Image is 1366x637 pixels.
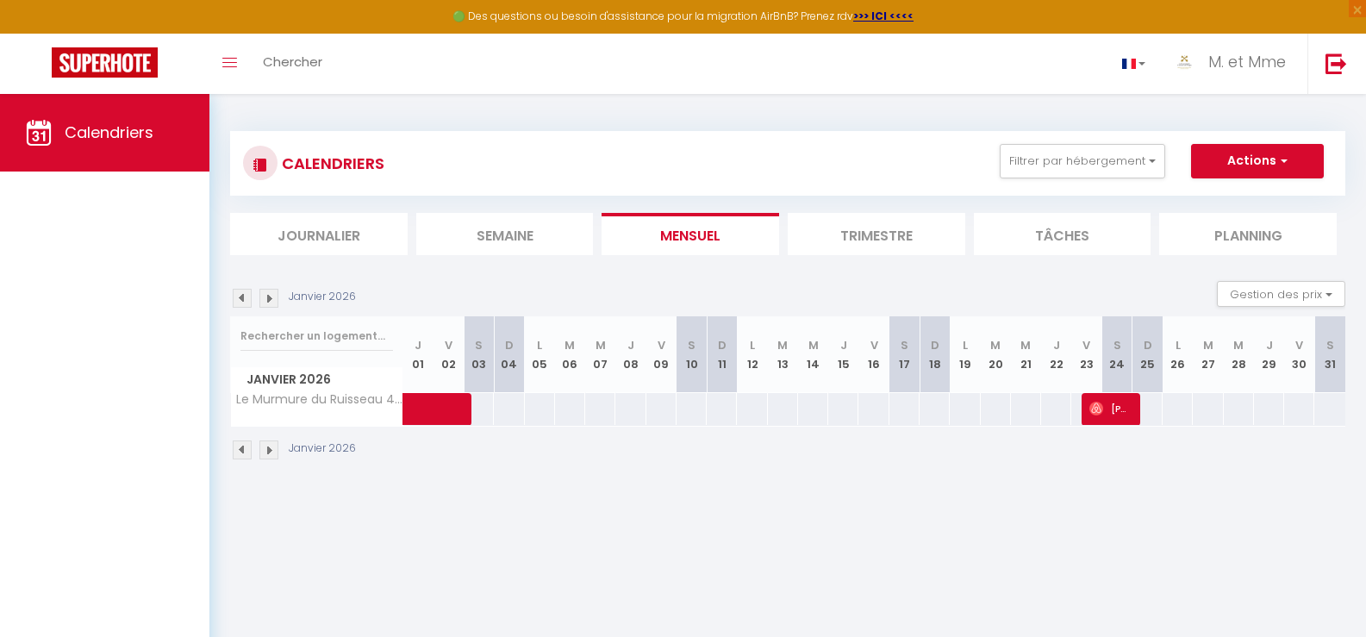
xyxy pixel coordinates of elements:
[1208,51,1286,72] span: M. et Mme
[494,316,524,393] th: 04
[1254,316,1284,393] th: 29
[278,144,384,183] h3: CALENDRIERS
[901,337,908,353] abbr: S
[1295,337,1303,353] abbr: V
[1082,337,1090,353] abbr: V
[870,337,878,353] abbr: V
[1102,316,1132,393] th: 24
[777,337,788,353] abbr: M
[231,367,402,392] span: Janvier 2026
[688,337,695,353] abbr: S
[627,337,634,353] abbr: J
[263,53,322,71] span: Chercher
[798,316,828,393] th: 14
[1325,53,1347,74] img: logout
[981,316,1011,393] th: 20
[564,337,575,353] abbr: M
[707,316,737,393] th: 11
[1113,337,1121,353] abbr: S
[737,316,767,393] th: 12
[615,316,646,393] th: 08
[1284,316,1314,393] th: 30
[828,316,858,393] th: 15
[1053,337,1060,353] abbr: J
[1314,316,1345,393] th: 31
[718,337,727,353] abbr: D
[1171,49,1197,75] img: ...
[234,393,406,406] span: Le Murmure du Ruisseau 4* - Sauna, terrasse & BBQ
[415,337,421,353] abbr: J
[858,316,889,393] th: 16
[289,440,356,457] p: Janvier 2026
[646,316,677,393] th: 09
[1071,316,1101,393] th: 23
[1132,316,1163,393] th: 25
[1000,144,1165,178] button: Filtrer par hébergement
[1224,316,1254,393] th: 28
[445,337,452,353] abbr: V
[403,316,434,393] th: 01
[475,337,483,353] abbr: S
[990,337,1001,353] abbr: M
[505,337,514,353] abbr: D
[52,47,158,78] img: Super Booking
[963,337,968,353] abbr: L
[1041,316,1071,393] th: 22
[464,316,494,393] th: 03
[788,213,965,255] li: Trimestre
[555,316,585,393] th: 06
[1158,34,1307,94] a: ... M. et Mme
[596,337,606,353] abbr: M
[950,316,980,393] th: 19
[1233,337,1244,353] abbr: M
[416,213,594,255] li: Semaine
[434,316,464,393] th: 02
[525,316,555,393] th: 05
[1191,144,1324,178] button: Actions
[1159,213,1337,255] li: Planning
[240,321,393,352] input: Rechercher un logement...
[768,316,798,393] th: 13
[658,337,665,353] abbr: V
[1266,337,1273,353] abbr: J
[1163,316,1193,393] th: 26
[1326,337,1334,353] abbr: S
[974,213,1151,255] li: Tâches
[1203,337,1213,353] abbr: M
[585,316,615,393] th: 07
[931,337,939,353] abbr: D
[537,337,542,353] abbr: L
[65,122,153,143] span: Calendriers
[1193,316,1223,393] th: 27
[808,337,819,353] abbr: M
[250,34,335,94] a: Chercher
[602,213,779,255] li: Mensuel
[1011,316,1041,393] th: 21
[840,337,847,353] abbr: J
[1020,337,1031,353] abbr: M
[1217,281,1345,307] button: Gestion des prix
[750,337,755,353] abbr: L
[889,316,920,393] th: 17
[920,316,950,393] th: 18
[677,316,707,393] th: 10
[853,9,914,23] a: >>> ICI <<<<
[1144,337,1152,353] abbr: D
[1176,337,1181,353] abbr: L
[1089,392,1130,425] span: [PERSON_NAME]
[289,289,356,305] p: Janvier 2026
[230,213,408,255] li: Journalier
